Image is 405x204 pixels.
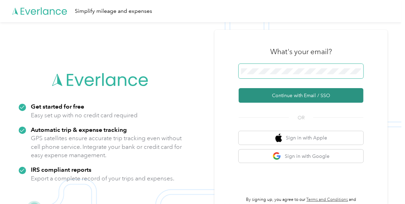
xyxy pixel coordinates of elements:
[273,152,281,161] img: google logo
[31,126,127,133] strong: Automatic trip & expense tracking
[270,47,332,57] h3: What's your email?
[75,7,152,16] div: Simplify mileage and expenses
[239,88,363,103] button: Continue with Email / SSO
[31,166,91,173] strong: IRS compliant reports
[239,150,363,163] button: google logoSign in with Google
[31,103,84,110] strong: Get started for free
[289,114,313,121] span: OR
[31,111,138,120] p: Easy set up with no credit card required
[275,134,282,142] img: apple logo
[31,174,174,183] p: Export a complete record of your trips and expenses.
[239,131,363,145] button: apple logoSign in with Apple
[307,197,348,202] a: Terms and Conditions
[31,134,182,160] p: GPS satellites ensure accurate trip tracking even without cell phone service. Integrate your bank...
